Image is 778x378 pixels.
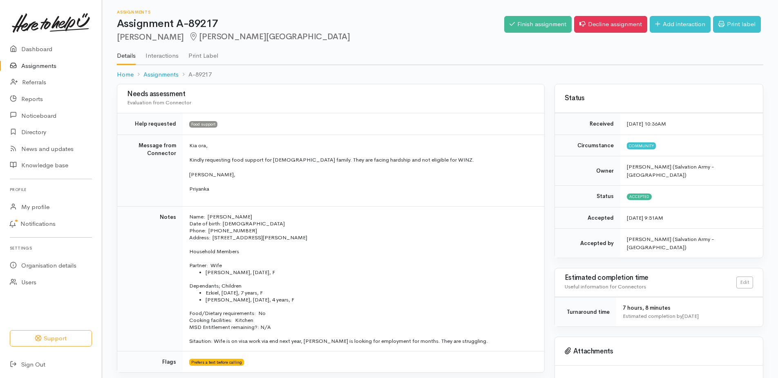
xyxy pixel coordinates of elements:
p: Sitaution: Wife is on visa work via end next year, [PERSON_NAME] is looking for employment for mo... [189,337,534,344]
h3: Estimated completion time [565,274,736,282]
h2: [PERSON_NAME] [117,32,504,42]
a: Decline assignment [574,16,647,33]
span: 7 hours, 8 minutes [623,304,671,311]
li: Ezkiel, [DATE], 7 years, F [206,289,534,296]
td: Flags [117,351,183,372]
td: [PERSON_NAME] (Salvation Army - [GEOGRAPHIC_DATA]) [620,229,763,258]
button: Support [10,330,92,347]
li: A-89217 [179,70,212,79]
a: Interactions [145,41,179,64]
span: Food support [189,121,217,128]
a: Add interaction [650,16,711,33]
nav: breadcrumb [117,65,763,84]
time: [DATE] [682,313,699,319]
p: Address: [STREET_ADDRESS][PERSON_NAME] [189,234,534,241]
td: Notes [117,206,183,351]
h3: Attachments [565,347,753,355]
td: Accepted [555,207,620,229]
a: Print Label [188,41,218,64]
h6: Profile [10,184,92,195]
span: [PERSON_NAME] (Salvation Army - [GEOGRAPHIC_DATA]) [627,163,714,178]
p: Kindly requesting food support for [DEMOGRAPHIC_DATA] family. They are facing hardship and not el... [189,156,534,164]
td: Accepted by [555,229,620,258]
span: Community [627,142,656,149]
span: [PERSON_NAME][GEOGRAPHIC_DATA] [189,32,350,42]
a: Home [117,70,134,79]
a: Assignments [143,70,179,79]
td: Status [555,186,620,207]
p: Partner: Wife [189,262,534,269]
p: Priyanka [189,185,534,193]
span: Useful information for Connectors [565,283,646,290]
time: [DATE] 9:51AM [627,214,663,221]
span: Prefers a text before calling [189,359,244,365]
time: [DATE] 10:36AM [627,120,666,127]
td: Message from Connector [117,135,183,206]
a: Edit [736,277,753,288]
p: [PERSON_NAME], [189,171,534,179]
h3: Status [565,94,753,102]
h1: Assignment A-89217 [117,18,504,30]
li: [PERSON_NAME], [DATE], 4 years, F [206,296,534,303]
td: Received [555,113,620,135]
h3: Needs assessment [127,90,534,98]
li: [PERSON_NAME], [DATE], F [206,269,534,276]
td: Turnaround time [555,297,616,327]
p: Kia ora, [189,142,534,150]
span: Evaluation from Connector [127,99,191,106]
td: Help requested [117,113,183,135]
p: Name: [PERSON_NAME] Date of birth: [DEMOGRAPHIC_DATA] Phone: [PHONE_NUMBER] [189,213,534,234]
h6: Settings [10,243,92,254]
p: Dependants; Children [189,282,534,289]
p: Household Members [189,248,534,255]
a: Finish assignment [504,16,572,33]
div: Estimated completion by [623,312,753,320]
span: Accepted [627,193,652,200]
h6: Assignments [117,10,504,14]
a: Details [117,41,136,65]
a: Print label [713,16,761,33]
td: Circumstance [555,135,620,156]
p: Food/Dietary requirements: No Cooking facilities: Kitchen MSD Entitlement remaining?: N/A [189,310,534,331]
td: Owner [555,156,620,186]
